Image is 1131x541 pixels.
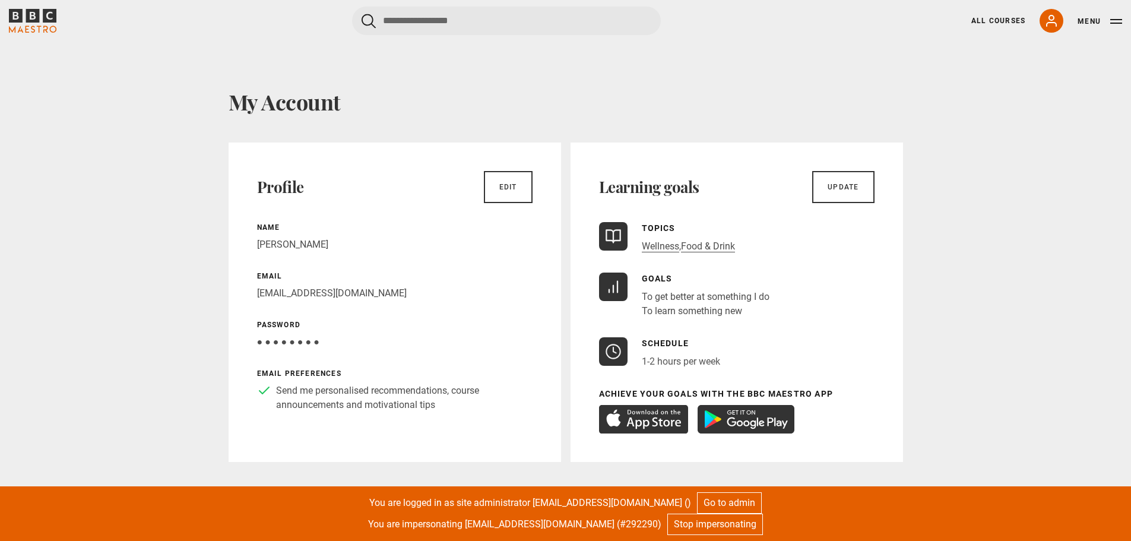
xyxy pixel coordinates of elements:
[642,273,769,285] p: Goals
[697,492,762,514] a: Go to admin
[9,9,56,33] svg: BBC Maestro
[276,384,533,412] p: Send me personalised recommendations, course announcements and motivational tips
[257,222,533,233] p: Name
[642,290,769,304] li: To get better at something I do
[1078,15,1122,27] button: Toggle navigation
[642,239,735,254] p: ,
[642,355,720,369] p: 1-2 hours per week
[257,319,533,330] p: Password
[484,171,533,203] a: Edit
[642,304,769,318] li: To learn something new
[257,286,533,300] p: [EMAIL_ADDRESS][DOMAIN_NAME]
[812,171,874,203] a: Update
[257,178,304,197] h2: Profile
[257,238,533,252] p: [PERSON_NAME]
[681,241,735,252] a: Food & Drink
[352,7,661,35] input: Search
[642,241,679,252] a: Wellness
[642,337,720,350] p: Schedule
[599,388,875,400] p: Achieve your goals with the BBC Maestro App
[257,271,533,281] p: Email
[971,15,1025,26] a: All Courses
[229,89,903,114] h1: My Account
[257,336,319,347] span: ● ● ● ● ● ● ● ●
[362,14,376,29] button: Submit the search query
[642,222,735,235] p: Topics
[599,178,699,197] h2: Learning goals
[257,368,533,379] p: Email preferences
[667,514,763,535] a: Stop impersonating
